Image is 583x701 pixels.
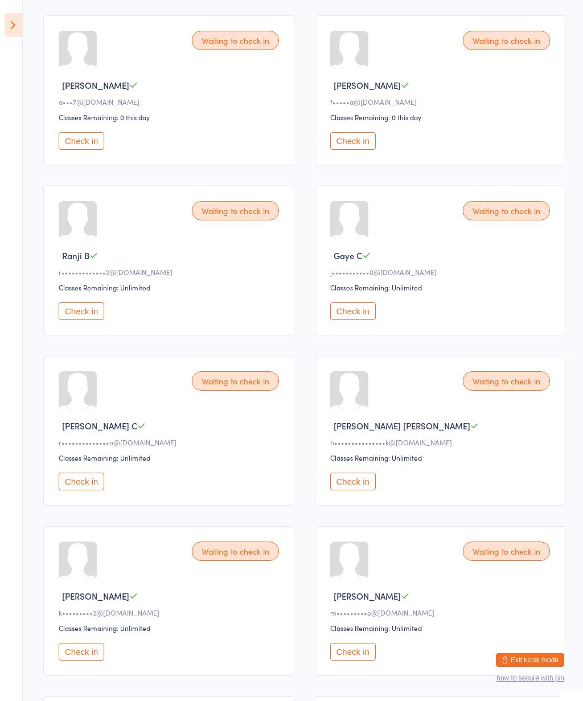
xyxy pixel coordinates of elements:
[59,267,282,277] div: r•••••••••••••2@[DOMAIN_NAME]
[59,623,282,633] div: Classes Remaining: Unlimited
[59,473,104,490] button: Check in
[62,590,129,602] span: [PERSON_NAME]
[59,608,282,617] div: k•••••••••2@[DOMAIN_NAME]
[496,653,564,667] button: Exit kiosk mode
[330,453,554,462] div: Classes Remaining: Unlimited
[330,97,554,106] div: f•••••a@[DOMAIN_NAME]
[192,371,279,391] div: Waiting to check in
[330,112,554,122] div: Classes Remaining: 0 this day
[330,623,554,633] div: Classes Remaining: Unlimited
[59,112,282,122] div: Classes Remaining: 0 this day
[330,608,554,617] div: m•••••••••e@[DOMAIN_NAME]
[334,420,470,432] span: [PERSON_NAME] [PERSON_NAME]
[334,590,401,602] span: [PERSON_NAME]
[330,437,554,447] div: h•••••••••••••••k@[DOMAIN_NAME]
[59,302,104,320] button: Check in
[330,643,376,661] button: Check in
[62,420,137,432] span: [PERSON_NAME] C
[192,201,279,220] div: Waiting to check in
[463,31,550,50] div: Waiting to check in
[334,249,362,261] span: Gaye C
[496,674,564,682] button: how to secure with pin
[192,542,279,561] div: Waiting to check in
[59,453,282,462] div: Classes Remaining: Unlimited
[62,249,89,261] span: Ranji B
[330,282,554,292] div: Classes Remaining: Unlimited
[330,132,376,150] button: Check in
[330,302,376,320] button: Check in
[463,201,550,220] div: Waiting to check in
[59,97,282,106] div: a•••7@[DOMAIN_NAME]
[192,31,279,50] div: Waiting to check in
[59,643,104,661] button: Check in
[330,267,554,277] div: j•••••••••••0@[DOMAIN_NAME]
[59,282,282,292] div: Classes Remaining: Unlimited
[330,473,376,490] button: Check in
[59,437,282,447] div: r••••••••••••••a@[DOMAIN_NAME]
[62,79,129,91] span: [PERSON_NAME]
[463,542,550,561] div: Waiting to check in
[59,132,104,150] button: Check in
[463,371,550,391] div: Waiting to check in
[334,79,401,91] span: [PERSON_NAME]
